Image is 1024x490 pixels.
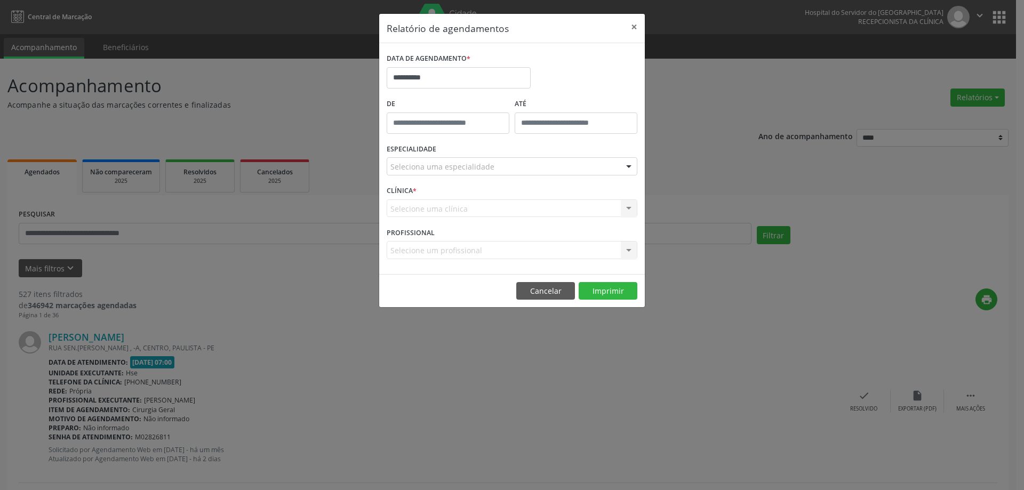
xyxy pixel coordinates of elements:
button: Cancelar [516,282,575,300]
label: De [387,96,509,113]
button: Imprimir [579,282,637,300]
label: PROFISSIONAL [387,224,435,241]
button: Close [623,14,645,40]
label: ATÉ [515,96,637,113]
label: CLÍNICA [387,183,417,199]
label: ESPECIALIDADE [387,141,436,158]
label: DATA DE AGENDAMENTO [387,51,470,67]
span: Seleciona uma especialidade [390,161,494,172]
h5: Relatório de agendamentos [387,21,509,35]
